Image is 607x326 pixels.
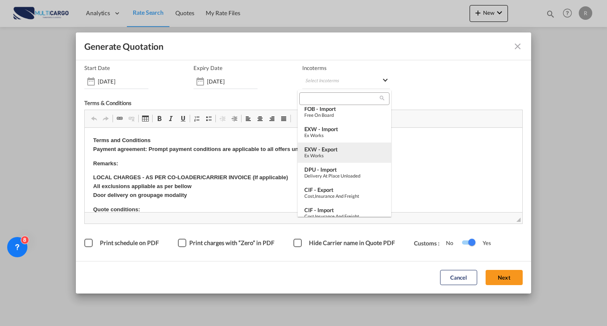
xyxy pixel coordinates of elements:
strong: Quote conditions: • Valid for non-hazardous general cargo. • Subject to final cargo details and a... [8,78,351,155]
div: EXW - import [304,126,384,132]
div: Cost,Insurance and Freight [304,193,384,199]
div: CIF - import [304,207,384,213]
div: Free on Board [304,112,384,118]
md-icon: icon-magnify [379,95,385,101]
div: EXW - export [304,146,384,153]
div: CIF - export [304,186,384,193]
strong: Remarks: [8,32,33,39]
div: Ex Works [304,132,384,138]
div: DPU - import [304,166,384,173]
div: FOB - import [304,105,384,112]
div: Cost,Insurance and Freight [304,213,384,219]
div: Delivery at Place Unloaded [304,173,384,178]
div: Ex Works [304,153,384,158]
strong: LOCAL CHARGES - AS PER CO-LOADER/CARRIER INVOICE (If applicable) All exclusions appliable as per ... [8,46,203,70]
strong: Terms and Conditions Payment agreement: Prompt payment conditions are applicable to all offers un... [8,9,294,24]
